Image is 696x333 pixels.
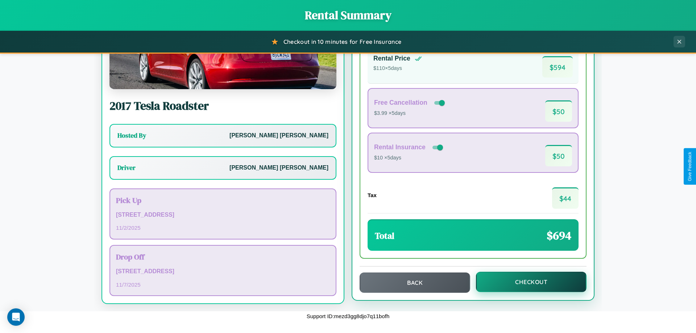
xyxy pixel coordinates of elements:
[545,145,572,166] span: $ 50
[117,163,136,172] h3: Driver
[7,308,25,326] div: Open Intercom Messenger
[374,99,427,107] h4: Free Cancellation
[116,266,330,277] p: [STREET_ADDRESS]
[373,64,422,73] p: $ 110 × 5 days
[545,100,572,122] span: $ 50
[360,272,470,293] button: Back
[552,187,579,209] span: $ 44
[116,195,330,205] h3: Pick Up
[687,152,692,181] div: Give Feedback
[229,130,328,141] p: [PERSON_NAME] [PERSON_NAME]
[374,109,446,118] p: $3.99 × 5 days
[373,55,410,62] h4: Rental Price
[542,56,573,78] span: $ 594
[547,228,571,243] span: $ 694
[116,223,330,233] p: 11 / 2 / 2025
[307,311,390,321] p: Support ID: mezd3gg8djo7q11bofh
[109,98,336,114] h2: 2017 Tesla Roadster
[116,251,330,262] h3: Drop Off
[374,143,426,151] h4: Rental Insurance
[7,7,689,23] h1: Rental Summary
[374,153,444,163] p: $10 × 5 days
[368,192,377,198] h4: Tax
[283,38,401,45] span: Checkout in 10 minutes for Free Insurance
[476,272,587,292] button: Checkout
[116,280,330,290] p: 11 / 7 / 2025
[229,163,328,173] p: [PERSON_NAME] [PERSON_NAME]
[375,230,394,242] h3: Total
[117,131,146,140] h3: Hosted By
[116,210,330,220] p: [STREET_ADDRESS]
